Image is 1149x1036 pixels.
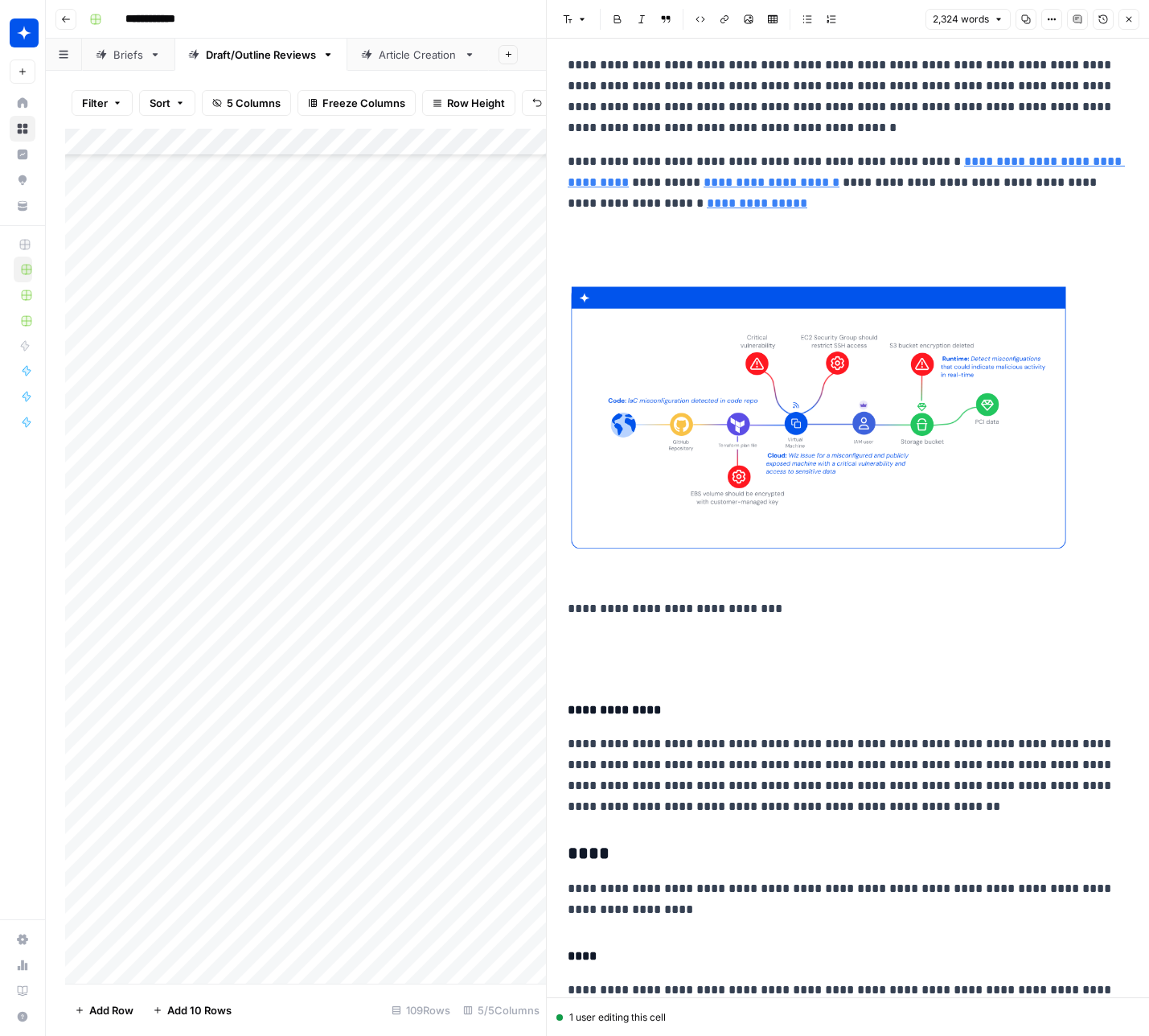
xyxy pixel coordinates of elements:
div: 1 user editing this cell [556,1010,1139,1025]
button: Filter [72,90,133,116]
img: Wiz Logo [10,18,39,47]
a: Browse [10,116,35,142]
a: Settings [10,927,35,952]
div: Article Creation [379,47,458,63]
a: Opportunities [10,167,35,193]
span: Add Row [89,1002,133,1018]
button: Add Row [65,997,143,1023]
a: Usage [10,952,35,978]
div: 5/5 Columns [457,997,546,1023]
button: 2,324 words [925,9,1011,30]
span: 5 Columns [227,95,281,111]
button: Workspace: Wiz [10,13,35,53]
button: Freeze Columns [298,90,416,116]
a: Learning Hub [10,978,35,1004]
span: Sort [150,95,170,111]
span: Add 10 Rows [167,1002,232,1018]
div: Draft/Outline Reviews [206,47,316,63]
button: Row Height [422,90,515,116]
span: Freeze Columns [322,95,405,111]
button: Sort [139,90,195,116]
a: Your Data [10,193,35,219]
button: Help + Support [10,1004,35,1030]
a: Briefs [82,39,174,71]
a: Insights [10,142,35,167]
span: Row Height [447,95,505,111]
span: Filter [82,95,108,111]
button: Add 10 Rows [143,997,241,1023]
button: 5 Columns [202,90,291,116]
div: Briefs [113,47,143,63]
span: 2,324 words [933,12,989,27]
a: Draft/Outline Reviews [174,39,347,71]
img: 0znoAAAAASUVORK5CYII= [568,282,1069,552]
div: 109 Rows [385,997,457,1023]
a: Article Creation [347,39,489,71]
a: Home [10,90,35,116]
